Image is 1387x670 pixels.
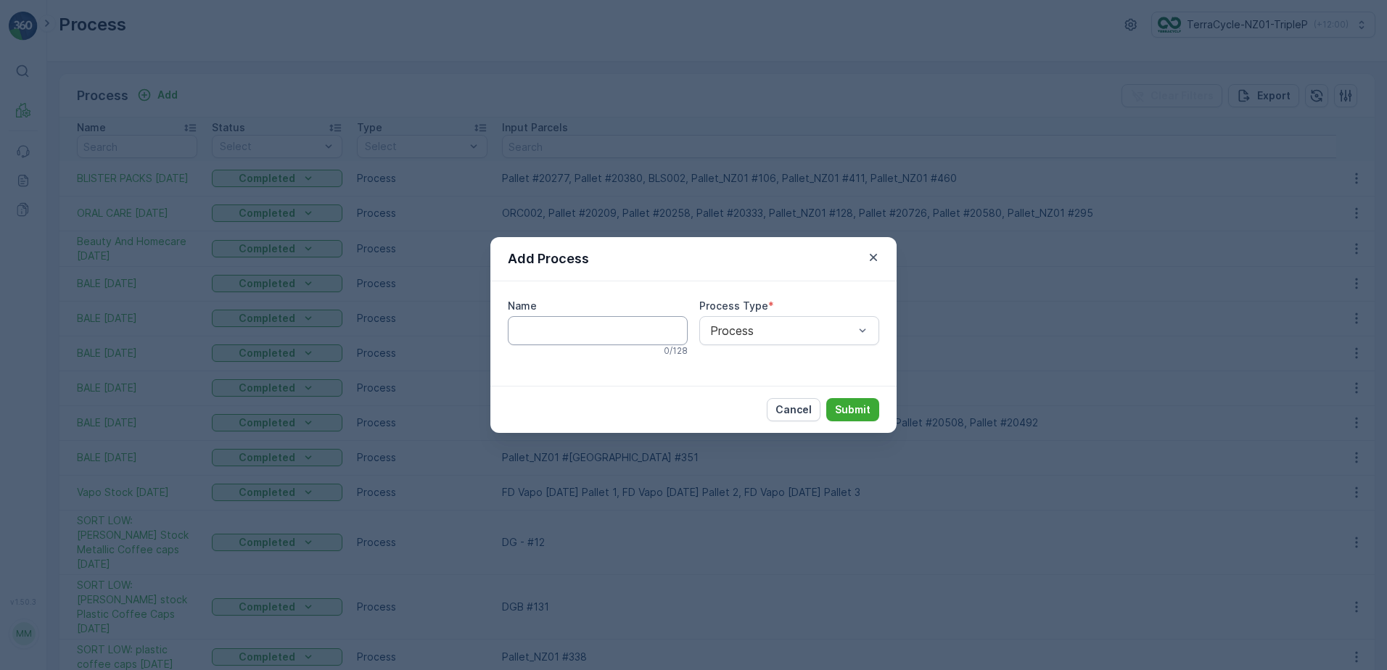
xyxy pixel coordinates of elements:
label: Process Type [699,299,768,312]
p: 0 / 128 [664,345,688,357]
button: Submit [826,398,879,421]
p: Submit [835,402,871,417]
p: Cancel [775,402,812,417]
p: Add Process [508,249,589,269]
button: Cancel [767,398,820,421]
label: Name [508,299,537,312]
